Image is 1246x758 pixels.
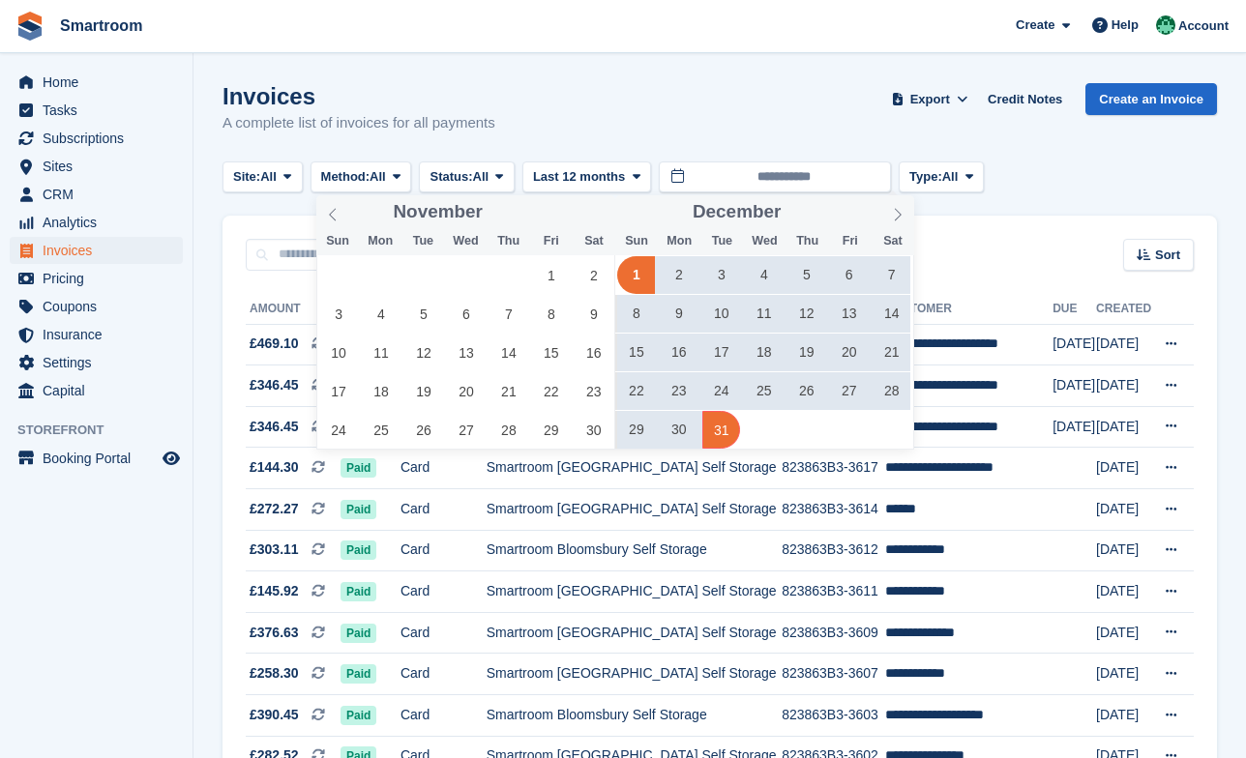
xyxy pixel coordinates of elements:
span: December 9, 2024 [660,295,697,333]
span: November 2, 2024 [575,256,612,294]
span: November 26, 2024 [404,411,442,449]
span: November 23, 2024 [575,372,612,410]
td: Smartroom Bloomsbury Self Storage [487,530,782,571]
span: £376.63 [250,623,299,643]
span: December 29, 2024 [617,411,655,449]
td: Card [400,612,487,654]
span: Insurance [43,321,159,348]
span: November 18, 2024 [363,372,400,410]
span: November 19, 2024 [404,372,442,410]
p: A complete list of invoices for all payments [222,112,495,134]
span: December 4, 2024 [745,256,783,294]
span: November 13, 2024 [447,334,485,371]
span: December 12, 2024 [787,295,825,333]
button: Export [887,83,972,115]
td: [DATE] [1096,571,1152,613]
td: [DATE] [1096,654,1152,695]
span: December 2, 2024 [660,256,697,294]
td: 823863B3-3612 [782,530,885,571]
span: December 21, 2024 [873,334,910,371]
span: November 3, 2024 [320,295,358,333]
td: Card [400,571,487,613]
span: December 25, 2024 [745,372,783,410]
span: Invoices [43,237,159,264]
span: Fri [530,235,573,248]
span: Status: [430,167,472,187]
td: Card [400,489,487,531]
span: £145.92 [250,581,299,601]
span: Mon [658,235,700,248]
span: £144.30 [250,457,299,478]
span: November 4, 2024 [363,295,400,333]
a: menu [10,97,183,124]
span: Settings [43,349,159,376]
span: £346.45 [250,417,299,437]
span: All [473,167,489,187]
td: [DATE] [1096,530,1152,571]
a: menu [10,125,183,152]
span: December 26, 2024 [787,372,825,410]
span: Help [1112,15,1139,35]
td: 823863B3-3614 [782,489,885,531]
th: Amount [246,294,341,325]
span: Paid [341,582,376,601]
a: menu [10,349,183,376]
span: Analytics [43,209,159,236]
td: 823863B3-3603 [782,695,885,737]
span: Sat [872,235,914,248]
a: menu [10,321,183,348]
span: November 5, 2024 [404,295,442,333]
span: November 20, 2024 [447,372,485,410]
td: Card [400,530,487,571]
span: All [260,167,277,187]
span: November 8, 2024 [532,295,570,333]
span: Booking Portal [43,445,159,472]
span: November 11, 2024 [363,334,400,371]
span: Sun [615,235,658,248]
span: Sun [316,235,359,248]
span: Storefront [17,421,193,440]
span: Sat [573,235,615,248]
td: Smartroom [GEOGRAPHIC_DATA] Self Storage [487,448,782,489]
span: Tue [700,235,743,248]
span: December 1, 2024 [617,256,655,294]
button: Type: All [899,161,984,193]
span: November 6, 2024 [447,295,485,333]
input: Year [483,202,544,222]
span: November 25, 2024 [363,411,400,449]
span: December 22, 2024 [617,372,655,410]
td: 823863B3-3607 [782,654,885,695]
span: December 5, 2024 [787,256,825,294]
span: November 22, 2024 [532,372,570,410]
a: menu [10,209,183,236]
span: Paid [341,664,376,684]
span: Type: [909,167,942,187]
td: Smartroom [GEOGRAPHIC_DATA] Self Storage [487,654,782,695]
span: December 31, 2024 [702,411,740,449]
td: [DATE] [1096,489,1152,531]
td: [DATE] [1096,448,1152,489]
th: Due [1053,294,1096,325]
td: [DATE] [1096,324,1152,365]
span: December 14, 2024 [873,295,910,333]
span: Wed [743,235,786,248]
span: December 3, 2024 [702,256,740,294]
span: Paid [341,540,376,560]
span: £303.11 [250,539,299,560]
a: menu [10,237,183,264]
a: menu [10,265,183,292]
td: Card [400,695,487,737]
span: Last 12 months [533,167,625,187]
button: Last 12 months [522,161,651,193]
span: December 28, 2024 [873,372,910,410]
span: November 21, 2024 [489,372,527,410]
span: £258.30 [250,663,299,684]
span: Paid [341,624,376,643]
span: December [693,203,781,221]
span: December 30, 2024 [660,411,697,449]
a: menu [10,293,183,320]
span: November 14, 2024 [489,334,527,371]
a: menu [10,153,183,180]
span: Paid [341,458,376,478]
input: Year [781,202,842,222]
